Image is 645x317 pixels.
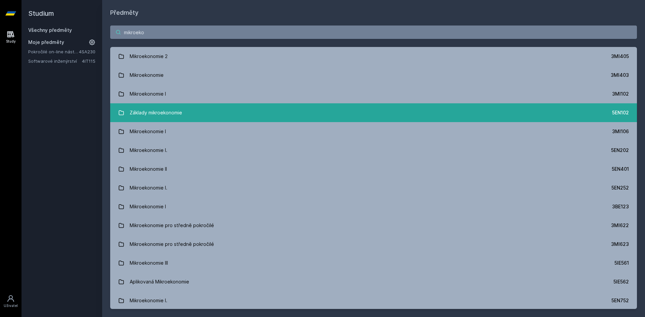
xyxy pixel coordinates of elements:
[82,58,95,64] a: 4IT115
[28,58,82,64] a: Softwarové inženýrství
[130,294,167,307] div: Mikroekonomie I.
[612,203,629,210] div: 3BE123
[130,256,168,270] div: Mikroekonomie III
[611,53,629,60] div: 3MI405
[6,39,16,44] div: Study
[110,122,637,141] a: Mikroekonomie I 3MI106
[130,275,189,288] div: Aplikovaná Mikroekonomie
[614,260,629,266] div: 5IE561
[1,291,20,312] a: Uživatel
[110,160,637,178] a: Mikroekonomie II 5EN401
[130,144,167,157] div: Mikroekonomie I.
[130,181,167,195] div: Mikroekonomie I.
[611,147,629,154] div: 5EN202
[130,125,166,138] div: Mikroekonomie I
[110,254,637,272] a: Mikroekonomie III 5IE561
[130,50,168,63] div: Mikroekonomie 2
[110,141,637,160] a: Mikroekonomie I. 5EN202
[130,68,164,82] div: Mikroekonomie
[110,66,637,85] a: Mikroekonomie 3MI403
[130,237,214,251] div: Mikroekonomie pro středně pokročilé
[611,222,629,229] div: 3MI622
[611,297,629,304] div: 5EN752
[612,91,629,97] div: 3MI102
[110,216,637,235] a: Mikroekonomie pro středně pokročilé 3MI622
[28,27,72,33] a: Všechny předměty
[612,128,629,135] div: 3MI106
[130,162,167,176] div: Mikroekonomie II
[110,25,637,39] input: Název nebo ident předmětu…
[110,8,637,17] h1: Předměty
[613,278,629,285] div: 5IE562
[611,184,629,191] div: 5EN252
[110,235,637,254] a: Mikroekonomie pro středně pokročilé 3MI623
[28,39,64,46] span: Moje předměty
[611,72,629,78] div: 3MI403
[1,27,20,47] a: Study
[110,178,637,197] a: Mikroekonomie I. 5EN252
[130,219,214,232] div: Mikroekonomie pro středně pokročilé
[79,49,95,54] a: 4SA230
[130,106,182,119] div: Základy mikroekonomie
[110,85,637,103] a: Mikroekonomie I 3MI102
[110,272,637,291] a: Aplikovaná Mikroekonomie 5IE562
[612,109,629,116] div: 5EN102
[130,87,166,101] div: Mikroekonomie I
[110,197,637,216] a: Mikroekonomie I 3BE123
[110,103,637,122] a: Základy mikroekonomie 5EN102
[110,47,637,66] a: Mikroekonomie 2 3MI405
[28,48,79,55] a: Pokročilé on-line nástroje pro analýzu a zpracování informací
[110,291,637,310] a: Mikroekonomie I. 5EN752
[130,200,166,213] div: Mikroekonomie I
[612,166,629,172] div: 5EN401
[4,303,18,308] div: Uživatel
[611,241,629,248] div: 3MI623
